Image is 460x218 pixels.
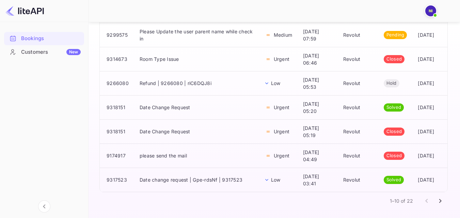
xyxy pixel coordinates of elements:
span: Closed [384,56,405,63]
td: Date change request | Gpe-rdsNf | 9317523 [134,168,260,192]
td: [DATE] [412,71,447,95]
span: Hold [384,80,399,87]
td: Please Update the user parent name while check in [134,23,260,47]
td: Revolut [338,119,378,144]
td: [DATE] 07:59 [298,23,338,47]
td: 9174917 [100,144,134,168]
td: please send the mail [134,144,260,168]
img: N Ibadah [425,5,436,16]
td: [DATE] 04:49 [298,144,338,168]
span: Solved [384,104,404,111]
div: Bookings [21,35,81,43]
a: Bookings [4,32,84,45]
td: Revolut [338,144,378,168]
td: Date Change Request [134,95,260,119]
p: Urgent [274,152,289,159]
td: 9314673 [100,47,134,71]
td: 9317523 [100,168,134,192]
td: [DATE] 06:46 [298,47,338,71]
div: Customers [21,48,81,56]
p: Medium [274,31,292,38]
td: [DATE] [412,144,447,168]
td: Revolut [338,168,378,192]
td: 9299575 [100,23,134,47]
img: LiteAPI logo [5,5,44,16]
span: Solved [384,177,404,183]
span: Closed [384,128,405,135]
td: [DATE] [412,95,447,119]
td: [DATE] 03:41 [298,168,338,192]
a: CustomersNew [4,46,84,58]
td: 9318151 [100,95,134,119]
td: [DATE] [412,119,447,144]
td: [DATE] [412,168,447,192]
td: Revolut [338,23,378,47]
td: Date Change Request [134,119,260,144]
td: [DATE] 05:19 [298,119,338,144]
td: Room Type Issue [134,47,260,71]
p: Low [271,176,280,183]
td: Revolut [338,47,378,71]
td: 9318151 [100,119,134,144]
div: New [66,49,81,55]
p: Urgent [274,128,289,135]
td: [DATE] 05:20 [298,95,338,119]
p: Urgent [274,104,289,111]
td: [DATE] [412,23,447,47]
td: [DATE] [412,47,447,71]
td: 9266080 [100,71,134,95]
span: Pending [384,32,407,38]
td: Revolut [338,71,378,95]
div: CustomersNew [4,46,84,59]
p: Low [271,80,280,87]
span: Closed [384,152,405,159]
p: Urgent [274,55,289,63]
button: Go to next page [433,194,447,208]
td: Revolut [338,95,378,119]
td: Refund | 9266080 | riC6DQJ8i [134,71,260,95]
p: 1–10 of 22 [390,197,413,204]
td: [DATE] 05:53 [298,71,338,95]
button: Collapse navigation [38,200,50,213]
